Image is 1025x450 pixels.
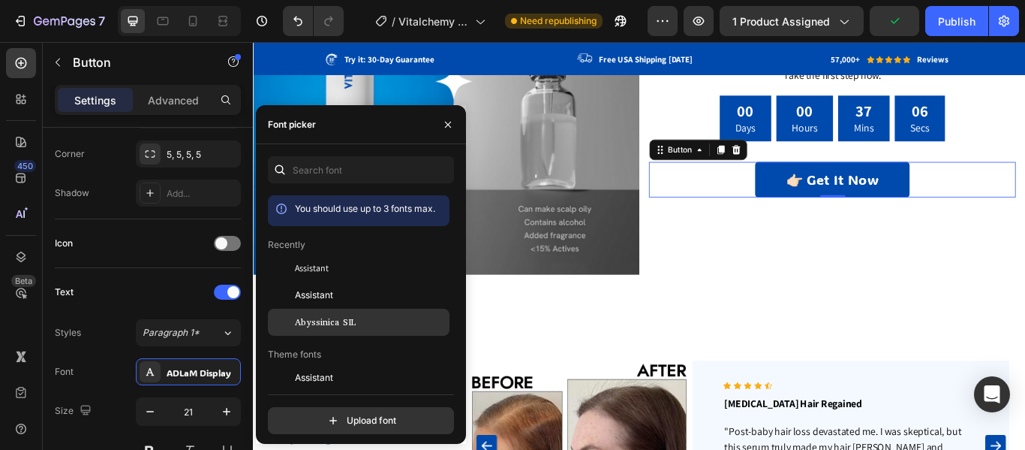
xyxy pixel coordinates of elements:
div: Button [480,119,514,132]
span: Vitalchemy Hair Growth Roll-On [398,14,469,29]
p: Days [562,92,586,110]
p: Settings [74,92,116,108]
div: Text [55,285,74,299]
p: Advanced [148,92,199,108]
a: 👉🏻 Get It Now [585,140,765,182]
span: Abyssinica SIL [295,316,356,329]
p: Hours [628,92,658,110]
div: Publish [938,14,975,29]
button: 1 product assigned [720,6,864,36]
div: Icon [55,237,73,250]
div: 37 [700,68,724,92]
button: Upload font [268,407,454,434]
div: Font [55,365,74,379]
span: / [392,14,395,29]
div: 00 [628,68,658,92]
div: ADLaM Display [167,366,237,379]
button: 7 [6,6,112,36]
div: Size [55,401,95,421]
p: [MEDICAL_DATA] Hair Regained [549,412,843,430]
iframe: Design area [253,42,1025,450]
button: Paragraph 1* [136,319,241,346]
p: Reviews [774,13,810,28]
p: Theme fonts [268,348,321,361]
div: Styles [55,326,81,340]
p: Recently [268,238,305,252]
span: Need republishing [520,14,597,28]
span: Assistant [295,371,333,385]
div: 5, 5, 5, 5 [167,148,237,162]
p: 7 [98,12,105,30]
p: Mins [700,92,724,110]
div: Beta [11,275,36,287]
p: Take the first step now. [463,30,888,48]
p: Button [73,53,200,71]
div: Corner [55,147,85,161]
button: Publish [925,6,988,36]
p: Secs [766,92,789,110]
div: Font picker [268,118,316,131]
div: Shadow [55,186,89,200]
span: 1 product assigned [732,14,830,29]
p: 👉🏻 Get It Now [621,149,729,173]
div: Add... [167,187,237,201]
span: Paragraph 1* [143,326,200,340]
input: Search font [268,156,454,183]
span: You should use up to 3 fonts max. [295,203,435,214]
span: Assistant [295,288,333,302]
div: 00 [562,68,586,92]
div: 06 [766,68,789,92]
div: 450 [14,160,36,172]
div: Upload font [326,413,396,428]
div: Undo/Redo [283,6,344,36]
span: Assistant [295,261,329,275]
div: Open Intercom Messenger [974,376,1010,412]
